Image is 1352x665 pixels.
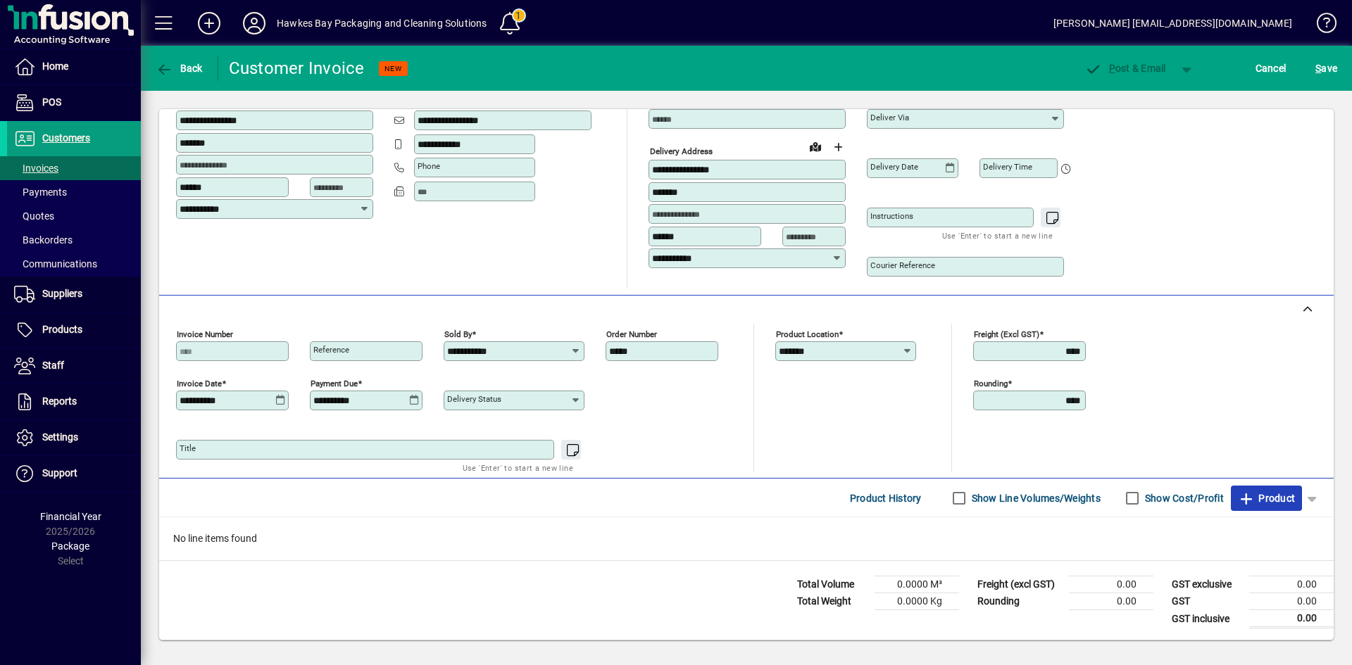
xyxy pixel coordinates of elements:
a: View on map [804,135,827,158]
mat-label: Title [180,443,196,453]
span: Quotes [14,210,54,222]
span: POS [42,96,61,108]
span: Settings [42,431,78,443]
mat-label: Order number [606,329,657,339]
td: Total Volume [790,576,875,593]
td: 0.00 [1249,576,1334,593]
span: P [1109,63,1115,74]
a: Knowledge Base [1306,3,1334,49]
td: 0.00 [1249,610,1334,628]
button: Profile [232,11,277,36]
mat-label: Reference [313,345,349,355]
span: Package [51,540,89,552]
span: Home [42,61,68,72]
a: Reports [7,384,141,419]
mat-label: Payment due [311,379,358,388]
mat-label: Product location [776,329,839,339]
mat-label: Invoice date [177,379,222,388]
a: Backorders [7,228,141,252]
td: GST inclusive [1165,610,1249,628]
button: Product [1231,486,1302,511]
button: Add [187,11,232,36]
span: Backorders [14,234,73,246]
span: ost & Email [1084,63,1166,74]
a: Invoices [7,156,141,180]
mat-label: Freight (excl GST) [974,329,1039,339]
td: GST [1165,593,1249,610]
a: Quotes [7,204,141,228]
button: Cancel [1252,56,1290,81]
span: Payments [14,186,67,198]
div: No line items found [159,517,1334,560]
td: Total Weight [790,593,875,610]
span: Back [156,63,203,74]
a: Communications [7,252,141,276]
mat-label: Deliver via [870,113,909,122]
span: Communications [14,258,97,270]
span: Product [1238,487,1295,509]
label: Show Cost/Profit [1142,491,1224,505]
span: ave [1315,57,1337,80]
span: Staff [42,360,64,371]
button: Back [152,56,206,81]
mat-label: Delivery status [447,394,501,404]
mat-label: Instructions [870,211,913,221]
span: Financial Year [40,511,101,522]
td: GST exclusive [1165,576,1249,593]
span: Invoices [14,163,58,174]
td: 0.00 [1249,593,1334,610]
td: Freight (excl GST) [970,576,1069,593]
mat-hint: Use 'Enter' to start a new line [942,227,1053,243]
a: Support [7,456,141,491]
span: Product History [850,487,922,509]
div: Hawkes Bay Packaging and Cleaning Solutions [277,12,487,34]
a: Payments [7,180,141,204]
td: 0.0000 M³ [875,576,959,593]
a: Products [7,312,141,348]
span: Support [42,467,77,479]
span: Products [42,324,82,335]
button: Product History [844,486,927,511]
mat-label: Rounding [974,379,1008,388]
mat-label: Invoice number [177,329,233,339]
span: Customers [42,132,90,144]
mat-label: Sold by [444,329,472,339]
mat-hint: Use 'Enter' to start a new line [463,460,573,476]
a: POS [7,85,141,120]
button: Choose address [827,136,849,158]
td: 0.00 [1069,593,1153,610]
td: 0.00 [1069,576,1153,593]
label: Show Line Volumes/Weights [969,491,1101,505]
span: S [1315,63,1321,74]
button: Post & Email [1077,56,1173,81]
a: Settings [7,420,141,455]
button: Save [1312,56,1341,81]
span: Reports [42,395,77,407]
span: Suppliers [42,288,82,299]
mat-label: Delivery date [870,162,918,172]
td: Rounding [970,593,1069,610]
mat-label: Courier Reference [870,260,935,270]
span: NEW [384,64,402,73]
td: 0.0000 Kg [875,593,959,610]
div: Customer Invoice [229,57,365,80]
a: Suppliers [7,277,141,312]
span: Cancel [1256,57,1287,80]
a: Staff [7,348,141,384]
button: Copy to Delivery address [354,87,377,109]
app-page-header-button: Back [141,56,218,81]
mat-label: Delivery time [983,162,1032,172]
a: Home [7,49,141,84]
mat-label: Phone [418,161,440,171]
div: [PERSON_NAME] [EMAIL_ADDRESS][DOMAIN_NAME] [1053,12,1292,34]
